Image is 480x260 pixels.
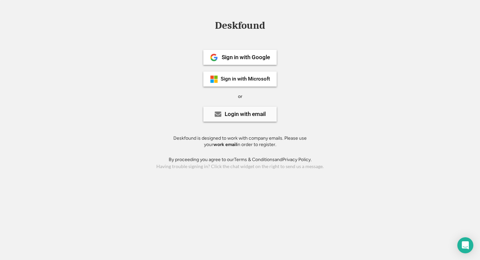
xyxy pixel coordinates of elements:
[238,93,242,100] div: or
[225,111,266,117] div: Login with email
[282,157,312,162] a: Privacy Policy.
[222,54,270,60] div: Sign in with Google
[212,20,268,31] div: Deskfound
[213,142,237,147] strong: work email
[234,157,275,162] a: Terms & Conditions
[169,156,312,163] div: By proceeding you agree to our and
[210,75,218,83] img: ms-symbollockup_mssymbol_19.png
[210,53,218,61] img: 1024px-Google__G__Logo.svg.png
[165,135,315,148] div: Deskfound is designed to work with company emails. Please use your in order to register.
[457,237,473,253] div: Open Intercom Messenger
[221,77,270,82] div: Sign in with Microsoft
